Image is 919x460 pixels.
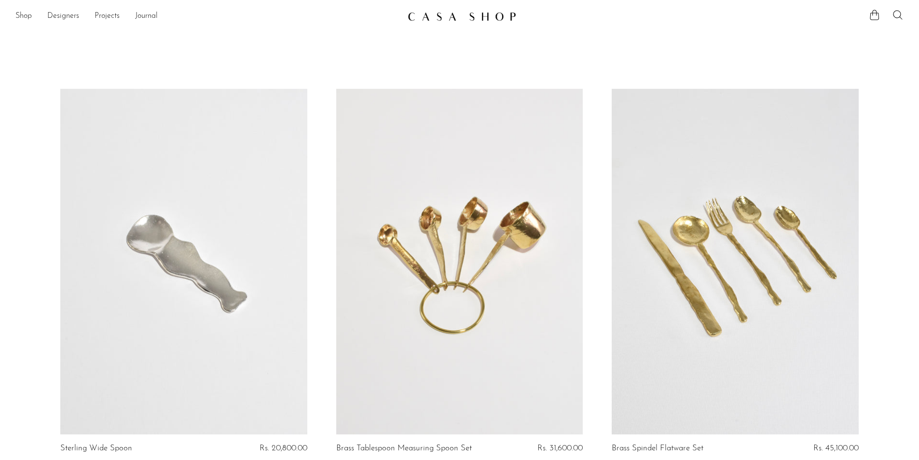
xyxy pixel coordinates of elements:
[47,10,79,23] a: Designers
[15,10,32,23] a: Shop
[336,444,472,453] a: Brass Tablespoon Measuring Spoon Set
[813,444,859,452] span: Rs. 45,100.00
[135,10,158,23] a: Journal
[60,444,132,453] a: Sterling Wide Spoon
[95,10,120,23] a: Projects
[260,444,307,452] span: Rs. 20,800.00
[15,8,400,25] nav: Desktop navigation
[15,8,400,25] ul: NEW HEADER MENU
[612,444,703,453] a: Brass Spindel Flatware Set
[537,444,583,452] span: Rs. 31,600.00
